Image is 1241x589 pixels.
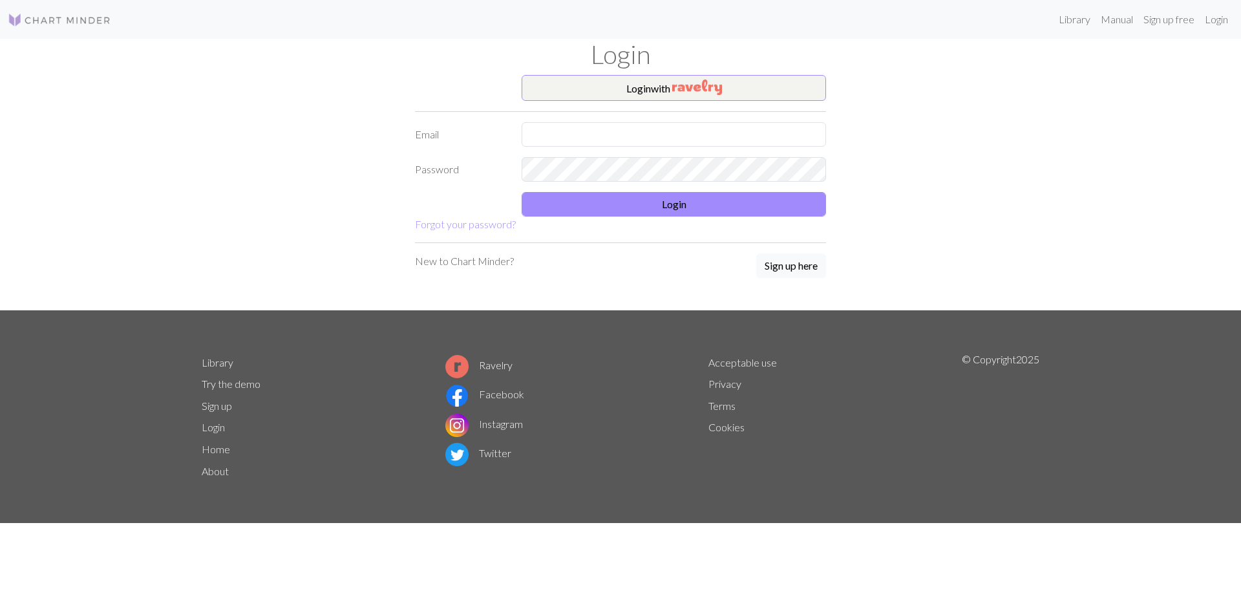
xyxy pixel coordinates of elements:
a: Twitter [445,447,511,459]
img: Facebook logo [445,384,469,407]
button: Loginwith [522,75,826,101]
a: Sign up [202,400,232,412]
a: Instagram [445,418,523,430]
button: Login [522,192,826,217]
a: Terms [708,400,736,412]
label: Email [407,122,514,147]
a: Sign up free [1138,6,1200,32]
a: Sign up here [756,253,826,279]
p: New to Chart Minder? [415,253,514,269]
a: Privacy [708,378,741,390]
h1: Login [194,39,1047,70]
a: Ravelry [445,359,513,371]
button: Sign up here [756,253,826,278]
img: Logo [8,12,111,28]
a: Login [202,421,225,433]
a: Library [1054,6,1096,32]
img: Ravelry logo [445,355,469,378]
p: © Copyright 2025 [962,352,1039,482]
a: Try the demo [202,378,260,390]
img: Ravelry [672,80,722,95]
a: About [202,465,229,477]
a: Home [202,443,230,455]
label: Password [407,157,514,182]
a: Facebook [445,388,524,400]
a: Manual [1096,6,1138,32]
a: Acceptable use [708,356,777,369]
a: Login [1200,6,1233,32]
a: Library [202,356,233,369]
img: Instagram logo [445,414,469,437]
img: Twitter logo [445,443,469,466]
a: Forgot your password? [415,218,516,230]
a: Cookies [708,421,745,433]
